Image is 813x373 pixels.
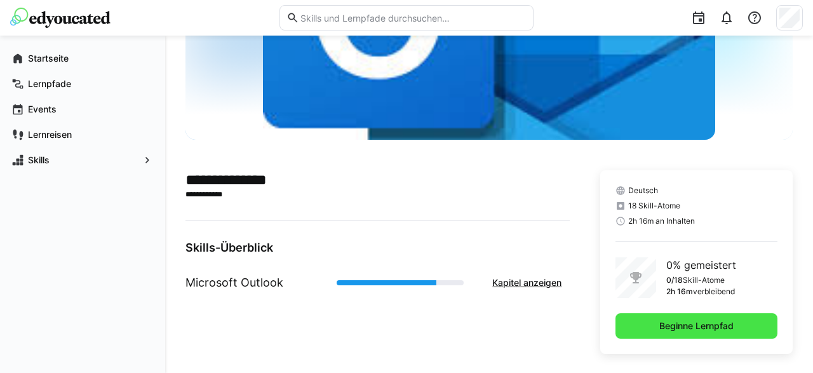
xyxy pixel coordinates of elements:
[185,241,570,255] h3: Skills-Überblick
[628,201,680,211] span: 18 Skill-Atome
[628,216,695,226] span: 2h 16m an Inhalten
[693,287,735,297] p: verbleibend
[666,257,736,273] p: 0% gemeistert
[185,275,283,291] h1: Microsoft Outlook
[299,12,527,24] input: Skills und Lernpfade durchsuchen…
[615,313,777,339] button: Beginne Lernpfad
[666,275,683,285] p: 0/18
[666,287,693,297] p: 2h 16m
[628,186,658,196] span: Deutsch
[683,275,725,285] p: Skill-Atome
[657,320,736,332] span: Beginne Lernpfad
[490,276,563,289] span: Kapitel anzeigen
[484,270,570,295] button: Kapitel anzeigen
